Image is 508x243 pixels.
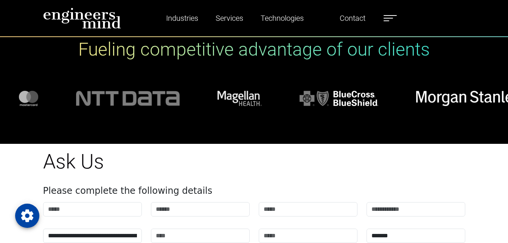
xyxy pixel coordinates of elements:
[19,91,38,106] img: logo
[163,9,201,27] a: Industries
[76,91,179,106] img: logo
[43,150,465,174] h1: Ask Us
[213,9,246,27] a: Services
[43,185,465,196] h4: Please complete the following details
[337,9,368,27] a: Contact
[217,91,262,106] img: logo
[43,8,121,29] img: logo
[78,39,430,61] h1: Fueling competitive advantage of our clients
[258,9,307,27] a: Technologies
[300,91,378,106] img: logo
